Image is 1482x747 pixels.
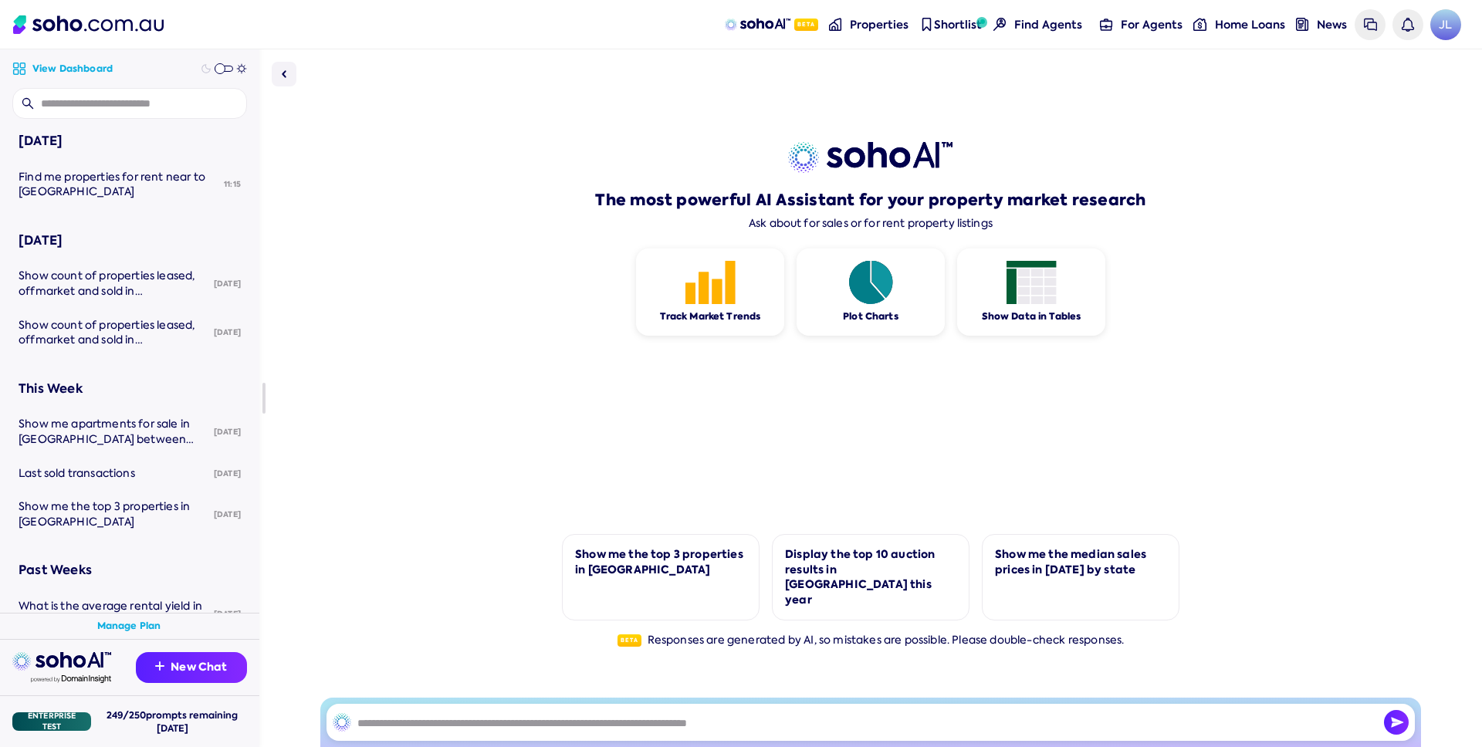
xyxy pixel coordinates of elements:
div: Track Market Trends [660,310,761,323]
h1: The most powerful AI Assistant for your property market research [595,189,1145,211]
div: Show me the top 3 properties in Sydney [19,499,208,529]
img: SohoAI logo black [333,713,351,732]
img: for-agents-nav icon [1193,18,1206,31]
div: Show count of properties leased, offmarket and sold in Sydney for past 6 months [19,318,208,348]
span: What is the average rental yield in [GEOGRAPHIC_DATA], [GEOGRAPHIC_DATA] [19,599,202,643]
div: Show count of properties leased, offmarket and sold in Sydney for past 6 months [19,269,208,299]
img: messages icon [1364,18,1377,31]
a: Notifications [1392,9,1423,40]
a: Last sold transactions [12,457,208,491]
div: Plot Charts [843,310,898,323]
a: Show me the top 3 properties in [GEOGRAPHIC_DATA] [12,490,208,539]
img: Feature 1 icon [846,261,896,304]
div: Ask about for sales or for rent property listings [749,217,993,230]
img: Recommendation icon [155,661,164,671]
img: Data provided by Domain Insight [31,675,111,683]
a: Show count of properties leased, offmarket and sold in [GEOGRAPHIC_DATA] for past 6 months [12,309,208,357]
div: What is the average rental yield in Surry Hills, NSW [19,599,208,629]
a: Messages [1355,9,1386,40]
div: [DATE] [208,457,247,491]
span: Show count of properties leased, offmarket and sold in [GEOGRAPHIC_DATA] for past 6 months [19,269,195,328]
a: View Dashboard [12,62,113,76]
a: Manage Plan [97,620,161,633]
span: Show me the top 3 properties in [GEOGRAPHIC_DATA] [19,499,190,529]
img: sohoAI logo [725,19,790,31]
img: sohoai logo [12,652,111,671]
div: Display the top 10 auction results in [GEOGRAPHIC_DATA] this year [785,547,956,607]
div: [DATE] [208,597,247,631]
img: Feature 1 icon [1007,261,1057,304]
div: 249 / 250 prompts remaining [DATE] [97,708,247,735]
div: [DATE] [19,231,241,251]
a: Show count of properties leased, offmarket and sold in [GEOGRAPHIC_DATA] for past 6 months [12,259,208,308]
a: Show me apartments for sale in [GEOGRAPHIC_DATA] between $1M and $2M. [12,407,208,456]
div: [DATE] [208,267,247,301]
div: Last sold transactions [19,466,208,482]
div: Show me the median sales prices in [DATE] by state [995,547,1166,577]
img: news-nav icon [1296,18,1309,31]
span: Show me apartments for sale in [GEOGRAPHIC_DATA] between $1M and $2M. [19,417,194,461]
span: JL [1430,9,1461,40]
div: This Week [19,379,241,399]
span: Last sold transactions [19,466,135,480]
div: 11:15 [218,167,247,201]
span: Beta [617,634,641,647]
div: [DATE] [19,131,241,151]
span: For Agents [1121,17,1183,32]
div: Enterprise Test [12,712,91,731]
div: Past Weeks [19,560,241,580]
span: Home Loans [1215,17,1285,32]
a: What is the average rental yield in [GEOGRAPHIC_DATA], [GEOGRAPHIC_DATA] [12,590,208,638]
span: Find Agents [1014,17,1082,32]
img: bell icon [1401,18,1414,31]
div: Responses are generated by AI, so mistakes are possible. Please double-check responses. [617,633,1125,648]
button: Send [1384,710,1409,735]
div: Show me the top 3 properties in [GEOGRAPHIC_DATA] [575,547,746,577]
img: Find agents icon [993,18,1007,31]
span: News [1317,17,1347,32]
img: sohoai logo [788,142,952,173]
div: [DATE] [208,316,247,350]
button: New Chat [136,652,247,683]
div: Show Data in Tables [982,310,1081,323]
img: Feature 1 icon [685,261,736,304]
span: Properties [850,17,908,32]
img: for-agents-nav icon [1100,18,1113,31]
div: Find me properties for rent near to Melbourne University [19,170,218,200]
a: Find me properties for rent near to [GEOGRAPHIC_DATA] [12,161,218,209]
div: [DATE] [208,415,247,449]
span: Shortlist [934,17,982,32]
img: properties-nav icon [829,18,842,31]
div: [DATE] [208,498,247,532]
a: Avatar of Jonathan Lui [1430,9,1461,40]
img: shortlist-nav icon [920,18,933,31]
img: Soho Logo [13,15,164,34]
span: Show count of properties leased, offmarket and sold in [GEOGRAPHIC_DATA] for past 6 months [19,318,195,377]
span: Beta [794,19,818,31]
span: Find me properties for rent near to [GEOGRAPHIC_DATA] [19,170,205,199]
img: Sidebar toggle icon [275,65,293,83]
div: Show me apartments for sale in Surry Hills between $1M and $2M. [19,417,208,447]
img: Send icon [1384,710,1409,735]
